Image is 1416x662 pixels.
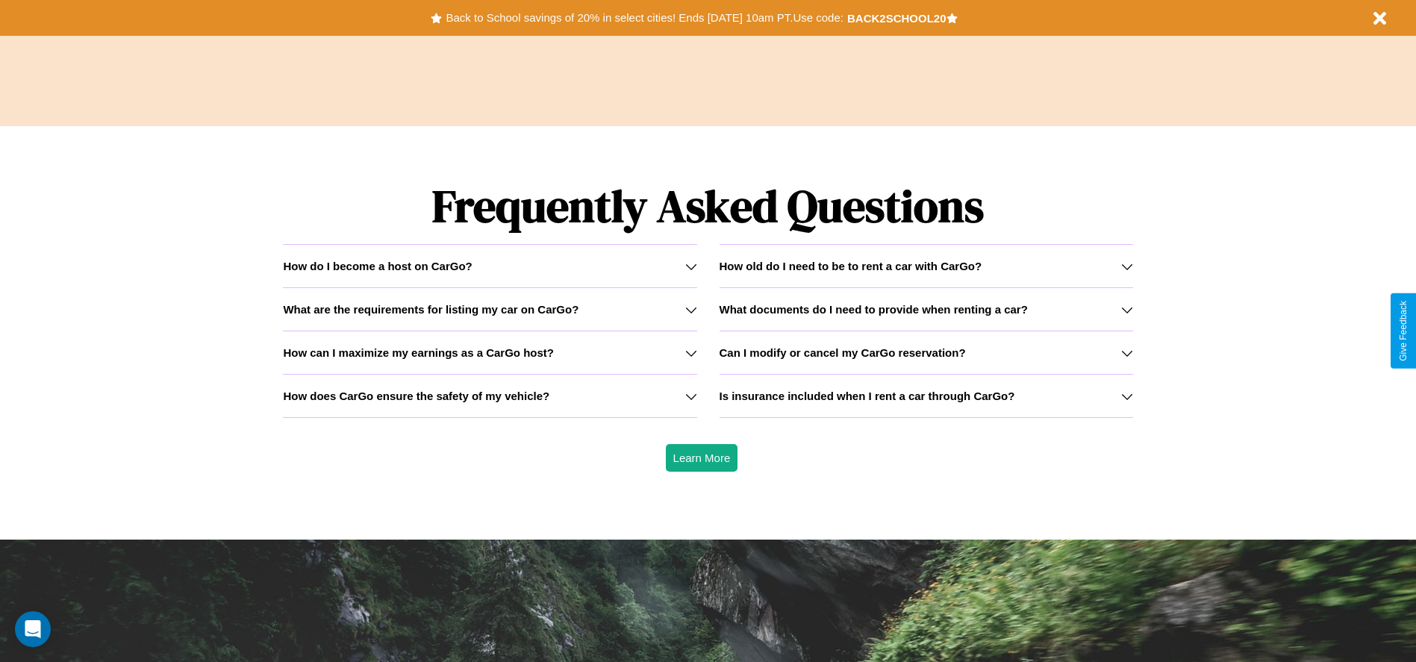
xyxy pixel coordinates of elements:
[283,260,472,272] h3: How do I become a host on CarGo?
[283,303,578,316] h3: What are the requirements for listing my car on CarGo?
[720,390,1015,402] h3: Is insurance included when I rent a car through CarGo?
[720,260,982,272] h3: How old do I need to be to rent a car with CarGo?
[847,12,946,25] b: BACK2SCHOOL20
[666,444,738,472] button: Learn More
[283,346,554,359] h3: How can I maximize my earnings as a CarGo host?
[1398,301,1409,361] div: Give Feedback
[720,303,1028,316] h3: What documents do I need to provide when renting a car?
[283,168,1132,244] h1: Frequently Asked Questions
[442,7,846,28] button: Back to School savings of 20% in select cities! Ends [DATE] 10am PT.Use code:
[720,346,966,359] h3: Can I modify or cancel my CarGo reservation?
[15,611,51,647] div: Open Intercom Messenger
[283,390,549,402] h3: How does CarGo ensure the safety of my vehicle?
